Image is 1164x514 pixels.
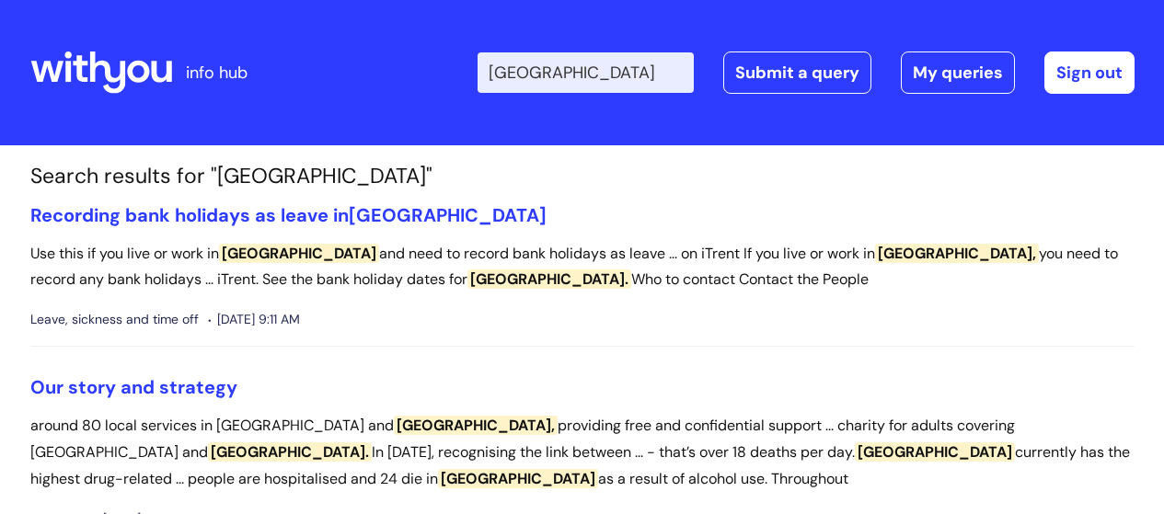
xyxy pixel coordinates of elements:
[186,58,248,87] p: info hub
[901,51,1015,94] a: My queries
[855,442,1015,462] span: [GEOGRAPHIC_DATA]
[478,51,1135,94] div: | -
[875,244,1039,263] span: [GEOGRAPHIC_DATA],
[438,469,598,488] span: [GEOGRAPHIC_DATA]
[219,244,379,263] span: [GEOGRAPHIC_DATA]
[208,442,372,462] span: [GEOGRAPHIC_DATA].
[723,51,871,94] a: Submit a query
[30,375,237,399] a: Our story and strategy
[30,164,1135,189] h1: Search results for "[GEOGRAPHIC_DATA]"
[478,52,694,93] input: Search
[30,413,1135,492] p: around 80 local services in [GEOGRAPHIC_DATA] and providing free and confidential support ... cha...
[1044,51,1135,94] a: Sign out
[30,308,199,331] span: Leave, sickness and time off
[30,203,547,227] a: Recording bank holidays as leave in[GEOGRAPHIC_DATA]
[394,416,558,435] span: [GEOGRAPHIC_DATA],
[467,269,631,289] span: [GEOGRAPHIC_DATA].
[30,241,1135,294] p: Use this if you live or work in and need to record bank holidays as leave ... on iTrent If you li...
[208,308,300,331] span: [DATE] 9:11 AM
[349,203,547,227] span: [GEOGRAPHIC_DATA]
